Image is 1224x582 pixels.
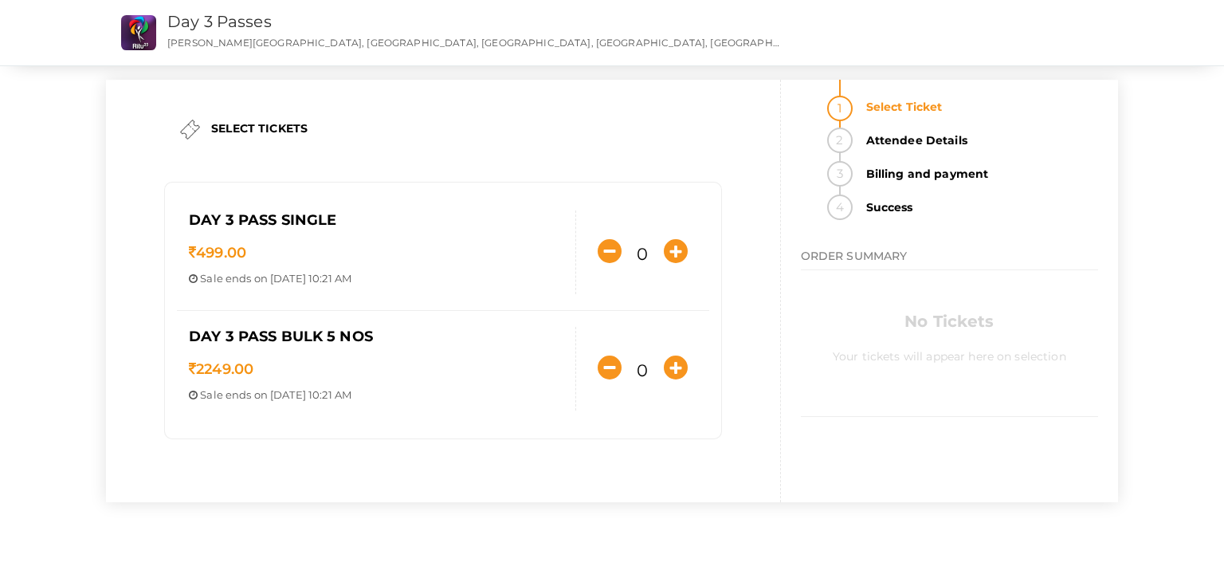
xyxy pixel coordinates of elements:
strong: Success [857,195,1098,220]
b: No Tickets [904,312,994,331]
span: 2249.00 [189,360,253,378]
span: ORDER SUMMARY [801,249,908,263]
label: Your tickets will appear here on selection [833,336,1066,364]
strong: Billing and payment [857,161,1098,187]
strong: Attendee Details [857,128,1098,153]
img: QIXHCOCG_small.png [121,15,156,50]
span: Sale [200,388,223,401]
span: 499.00 [189,244,246,262]
span: Day 3 Pass Bulk 5 nos [189,328,373,345]
p: [PERSON_NAME][GEOGRAPHIC_DATA], [GEOGRAPHIC_DATA], [GEOGRAPHIC_DATA], [GEOGRAPHIC_DATA], [GEOGRAP... [167,36,779,49]
span: Day 3 Pass Single [189,211,336,229]
strong: Select Ticket [857,94,1098,120]
p: ends on [DATE] 10:21 AM [189,271,563,286]
label: SELECT TICKETS [211,120,308,136]
a: Day 3 Passes [167,12,272,31]
p: ends on [DATE] 10:21 AM [189,387,563,403]
span: Sale [200,272,223,285]
img: ticket.png [180,120,200,140]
